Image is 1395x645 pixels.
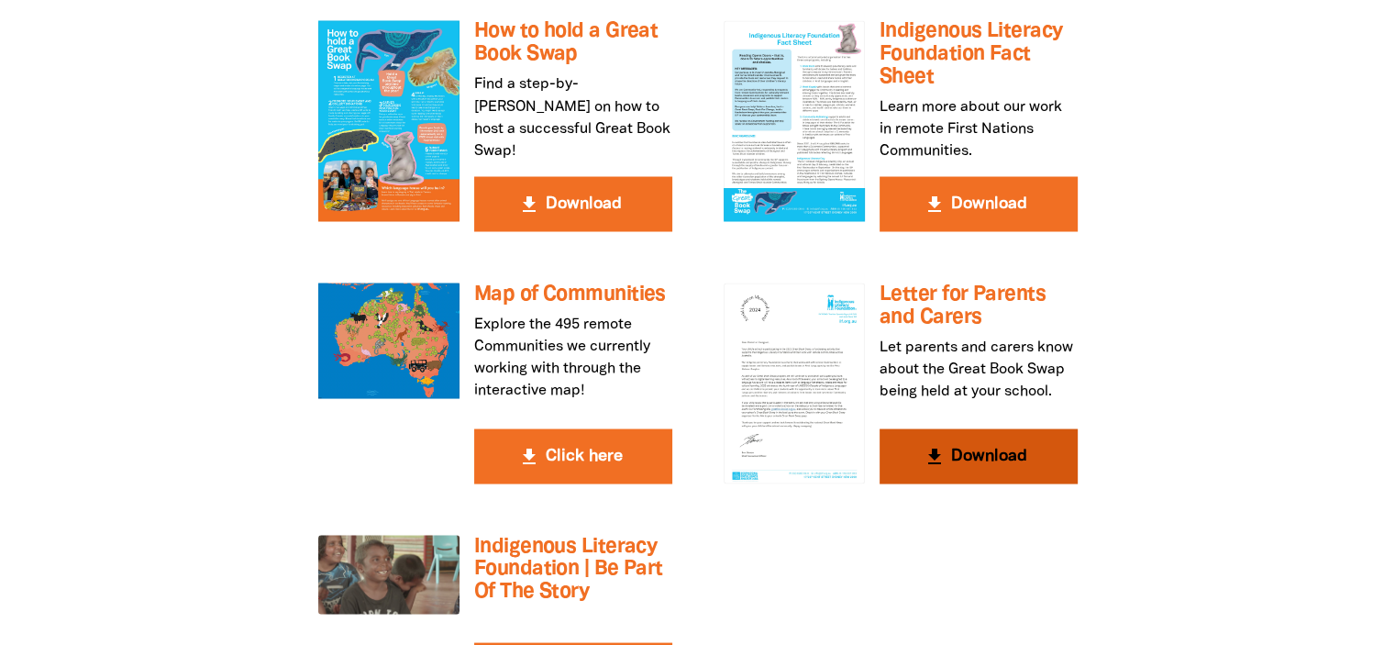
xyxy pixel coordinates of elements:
[474,176,672,231] button: get_app Download
[474,283,672,306] h3: Map of Communities
[880,20,1078,88] h3: Indigenous Literacy Foundation Fact Sheet
[518,193,540,215] i: get_app
[474,535,672,603] h3: Indigenous Literacy Foundation | Be Part Of The Story
[518,445,540,467] i: get_app
[880,283,1078,328] h3: Letter for Parents and Carers
[880,176,1078,231] button: get_app Download
[474,428,672,484] button: get_app Click here
[880,428,1078,484] button: get_app Download
[724,283,865,483] img: Letter for Parents and Carers
[924,445,946,467] i: get_app
[474,20,672,65] h3: How to hold a Great Book Swap
[924,193,946,215] i: get_app
[318,283,459,398] img: Map of Communities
